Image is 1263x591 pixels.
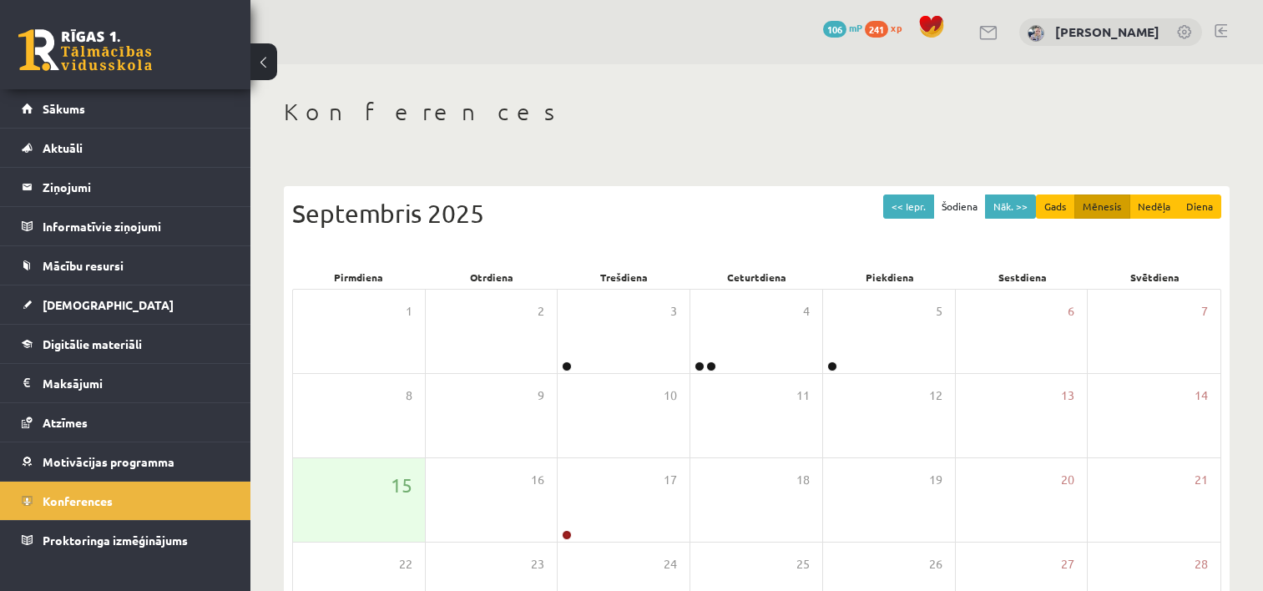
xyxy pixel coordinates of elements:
button: << Iepr. [883,194,934,219]
legend: Informatīvie ziņojumi [43,207,230,245]
span: 19 [929,471,942,489]
span: Motivācijas programma [43,454,174,469]
div: Piekdiena [823,265,956,289]
button: Nedēļa [1129,194,1179,219]
span: 14 [1195,386,1208,405]
span: Sākums [43,101,85,116]
a: Sākums [22,89,230,128]
span: Proktoringa izmēģinājums [43,533,188,548]
span: 18 [796,471,810,489]
div: Pirmdiena [292,265,425,289]
span: 15 [391,471,412,499]
div: Ceturtdiena [690,265,823,289]
a: Aktuāli [22,129,230,167]
a: Proktoringa izmēģinājums [22,521,230,559]
a: Mācību resursi [22,246,230,285]
a: Rīgas 1. Tālmācības vidusskola [18,29,152,71]
span: 6 [1068,302,1074,321]
h1: Konferences [284,98,1230,126]
span: 16 [531,471,544,489]
span: 7 [1201,302,1208,321]
legend: Maksājumi [43,364,230,402]
span: 24 [664,555,677,573]
span: mP [849,21,862,34]
span: 5 [936,302,942,321]
div: Sestdiena [956,265,1089,289]
legend: Ziņojumi [43,168,230,206]
button: Šodiena [933,194,986,219]
a: Atzīmes [22,403,230,442]
span: 241 [865,21,888,38]
span: 27 [1061,555,1074,573]
a: 241 xp [865,21,910,34]
div: Otrdiena [425,265,558,289]
div: Septembris 2025 [292,194,1221,232]
span: Aktuāli [43,140,83,155]
span: 10 [664,386,677,405]
span: 17 [664,471,677,489]
span: 3 [670,302,677,321]
a: [PERSON_NAME] [1055,23,1159,40]
span: [DEMOGRAPHIC_DATA] [43,297,174,312]
span: 8 [406,386,412,405]
button: Diena [1178,194,1221,219]
img: Kristīne Vītola [1028,25,1044,42]
a: Motivācijas programma [22,442,230,481]
span: 106 [823,21,846,38]
span: 11 [796,386,810,405]
button: Nāk. >> [985,194,1036,219]
a: Informatīvie ziņojumi [22,207,230,245]
span: xp [891,21,902,34]
span: 25 [796,555,810,573]
span: 1 [406,302,412,321]
span: 22 [399,555,412,573]
a: Digitālie materiāli [22,325,230,363]
a: Maksājumi [22,364,230,402]
div: Trešdiena [558,265,690,289]
span: Digitālie materiāli [43,336,142,351]
a: Ziņojumi [22,168,230,206]
span: 13 [1061,386,1074,405]
span: 23 [531,555,544,573]
span: Mācību resursi [43,258,124,273]
span: 28 [1195,555,1208,573]
span: 9 [538,386,544,405]
button: Mēnesis [1074,194,1130,219]
a: 106 mP [823,21,862,34]
span: 12 [929,386,942,405]
span: 20 [1061,471,1074,489]
a: [DEMOGRAPHIC_DATA] [22,285,230,324]
div: Svētdiena [1089,265,1221,289]
a: Konferences [22,482,230,520]
span: 4 [803,302,810,321]
span: Konferences [43,493,113,508]
span: 2 [538,302,544,321]
span: Atzīmes [43,415,88,430]
span: 26 [929,555,942,573]
button: Gads [1036,194,1075,219]
span: 21 [1195,471,1208,489]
